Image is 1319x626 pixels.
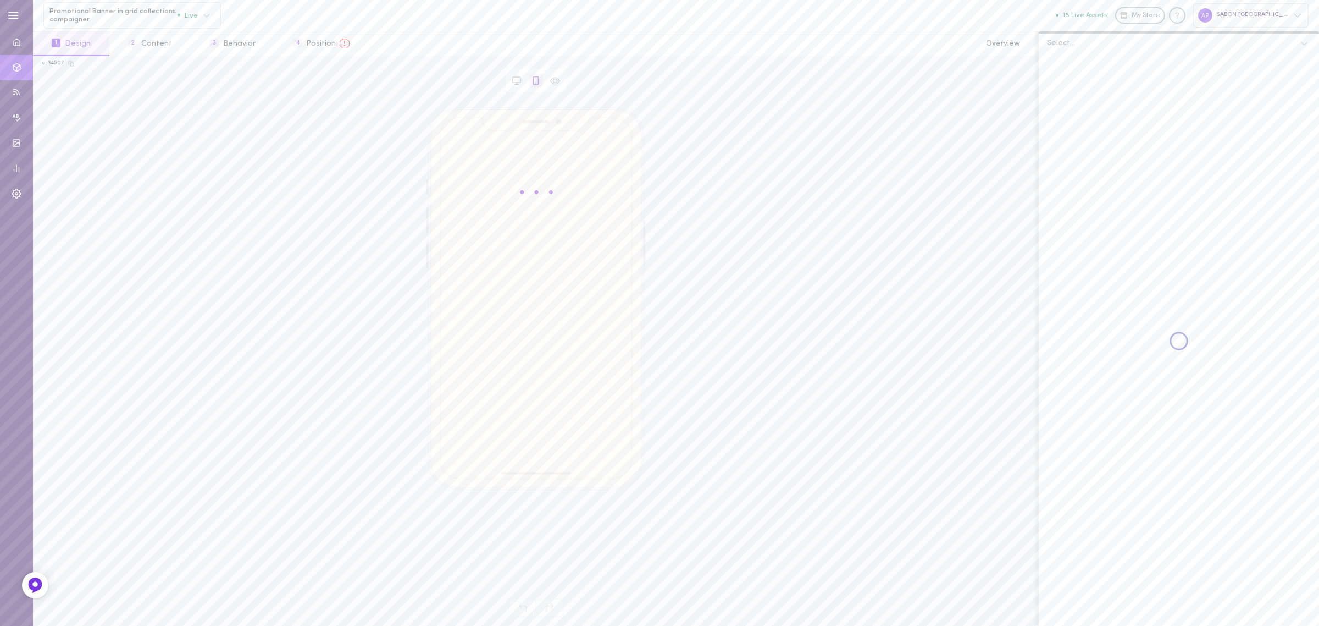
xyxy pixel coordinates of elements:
div: Knowledge center [1169,7,1185,24]
button: 4Position Positioning issues [274,31,368,56]
a: My Store [1115,7,1165,24]
span: Live [178,12,198,19]
button: 3Behavior [191,31,274,56]
span: Undo [508,598,536,617]
button: 18 Live Assets [1056,12,1107,19]
a: 18 Live Assets [1056,12,1115,19]
div: c-34507 [42,59,64,67]
span: 3 [210,39,219,47]
button: Overview [967,31,1039,56]
span: 2 [128,39,137,47]
img: Feedback Button [27,577,43,594]
span: 1 [52,39,60,47]
span: Promotional Banner in grid collections campaigner [49,7,178,24]
button: 2Content [109,31,191,56]
span: My Store [1132,11,1160,21]
span: Redo [536,598,563,617]
span: 4 [293,39,302,47]
button: 1Design [33,31,109,56]
div: Select... [1047,40,1075,47]
div: SABON [GEOGRAPHIC_DATA] [1193,3,1309,27]
span: Positioning issues [336,39,350,48]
